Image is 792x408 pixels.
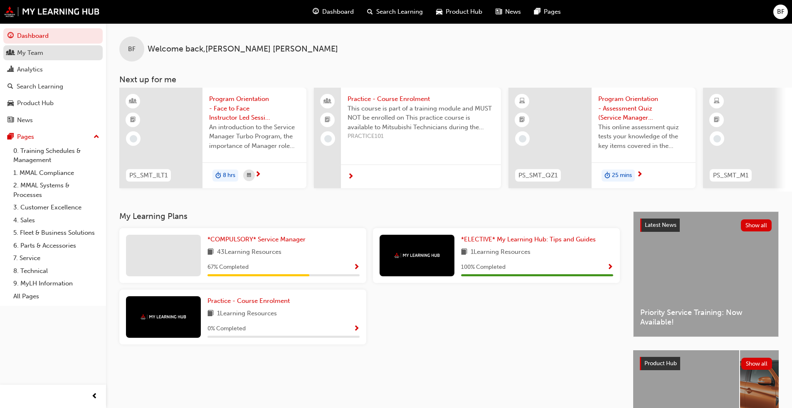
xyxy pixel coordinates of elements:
[645,221,676,229] span: Latest News
[607,262,613,273] button: Show Progress
[353,324,360,334] button: Show Progress
[777,7,785,17] span: BF
[324,135,332,143] span: learningRecordVerb_NONE-icon
[10,290,103,303] a: All Pages
[367,7,373,17] span: search-icon
[223,171,235,180] span: 8 hrs
[207,236,306,243] span: *COMPULSORY* Service Manager
[10,179,103,201] a: 2. MMAL Systems & Processes
[640,308,772,327] span: Priority Service Training: Now Available!
[461,247,467,258] span: book-icon
[3,62,103,77] a: Analytics
[429,3,489,20] a: car-iconProduct Hub
[10,239,103,252] a: 6. Parts & Accessories
[353,325,360,333] span: Show Progress
[130,96,136,107] span: learningResourceType_INSTRUCTOR_LED-icon
[436,7,442,17] span: car-icon
[91,391,98,402] span: prev-icon
[519,96,525,107] span: learningResourceType_ELEARNING-icon
[119,88,306,188] a: PS_SMT_ILT1Program Orientation - Face to Face Instructor Led Session (Service Manager Turbo Progr...
[741,219,772,231] button: Show all
[106,75,792,84] h3: Next up for me
[471,247,530,258] span: 1 Learning Resources
[461,235,599,244] a: *ELECTIVE* My Learning Hub: Tips and Guides
[773,5,788,19] button: BF
[534,7,540,17] span: pages-icon
[3,27,103,129] button: DashboardMy TeamAnalyticsSearch LearningProduct HubNews
[306,3,360,20] a: guage-iconDashboard
[360,3,429,20] a: search-iconSearch Learning
[633,211,779,337] a: Latest NewsShow allPriority Service Training: Now Available!
[7,117,14,124] span: news-icon
[644,360,677,367] span: Product Hub
[217,247,281,258] span: 43 Learning Resources
[640,219,772,232] a: Latest NewsShow all
[17,65,43,74] div: Analytics
[505,7,521,17] span: News
[519,135,526,143] span: learningRecordVerb_NONE-icon
[7,66,14,74] span: chart-icon
[376,7,423,17] span: Search Learning
[348,104,494,132] span: This course is part of a training module and MUST NOT be enrolled on This practice course is avai...
[322,7,354,17] span: Dashboard
[10,214,103,227] a: 4. Sales
[4,6,100,17] img: mmal
[394,253,440,258] img: mmal
[612,171,632,180] span: 25 mins
[10,167,103,179] a: 1. MMAL Compliance
[598,94,689,123] span: Program Orientation - Assessment Quiz (Service Manager Turbo Program)
[255,171,261,179] span: next-icon
[348,94,494,104] span: Practice - Course Enrolment
[207,297,290,305] span: Practice - Course Enrolment
[207,309,214,319] span: book-icon
[496,7,502,17] span: news-icon
[10,145,103,167] a: 0. Training Schedules & Management
[518,171,558,180] span: PS_SMT_QZ1
[247,170,251,181] span: calendar-icon
[7,32,14,40] span: guage-icon
[130,135,137,143] span: learningRecordVerb_NONE-icon
[461,263,506,272] span: 100 % Completed
[7,83,13,91] span: search-icon
[10,252,103,265] a: 7. Service
[207,235,309,244] a: *COMPULSORY* Service Manager
[130,115,136,125] span: booktick-icon
[10,226,103,239] a: 5. Fleet & Business Solutions
[508,88,696,188] a: PS_SMT_QZ1Program Orientation - Assessment Quiz (Service Manager Turbo Program)This online assess...
[7,100,14,107] span: car-icon
[313,7,319,17] span: guage-icon
[3,129,103,145] button: Pages
[598,123,689,151] span: This online assessment quiz tests your knowledge of the key items covered in the Service Manager ...
[713,135,721,143] span: learningRecordVerb_NONE-icon
[207,263,249,272] span: 67 % Completed
[325,96,331,107] span: people-icon
[7,49,14,57] span: people-icon
[353,264,360,271] span: Show Progress
[348,173,354,181] span: next-icon
[3,79,103,94] a: Search Learning
[637,171,643,179] span: next-icon
[446,7,482,17] span: Product Hub
[94,132,99,143] span: up-icon
[17,132,34,142] div: Pages
[17,98,54,108] div: Product Hub
[17,48,43,58] div: My Team
[141,314,186,320] img: mmal
[209,123,300,151] span: An introduction to the Service Manager Turbo Program, the importance of Manager role and Service ...
[713,171,748,180] span: PS_SMT_M1
[461,236,596,243] span: *ELECTIVE* My Learning Hub: Tips and Guides
[489,3,528,20] a: news-iconNews
[7,133,14,141] span: pages-icon
[544,7,561,17] span: Pages
[10,277,103,290] a: 9. MyLH Information
[207,247,214,258] span: book-icon
[148,44,338,54] span: Welcome back , [PERSON_NAME] [PERSON_NAME]
[528,3,567,20] a: pages-iconPages
[353,262,360,273] button: Show Progress
[128,44,136,54] span: BF
[348,132,494,141] span: PRACTICE101
[207,296,293,306] a: Practice - Course Enrolment
[209,94,300,123] span: Program Orientation - Face to Face Instructor Led Session (Service Manager Turbo Program)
